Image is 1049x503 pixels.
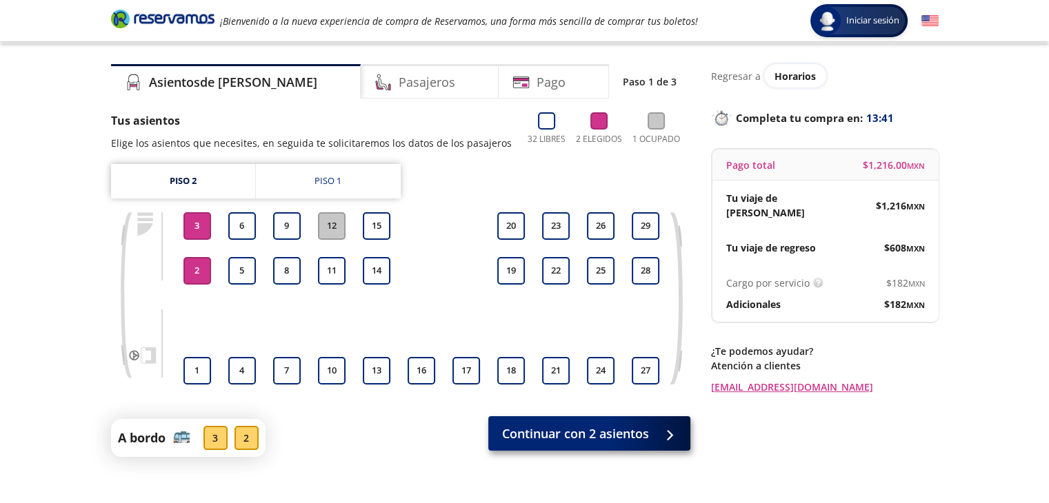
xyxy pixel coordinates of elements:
[906,243,925,254] small: MXN
[921,12,939,30] button: English
[711,69,761,83] p: Regresar a
[118,429,166,447] p: A bordo
[632,133,680,145] p: 1 Ocupado
[726,191,826,220] p: Tu viaje de [PERSON_NAME]
[841,14,905,28] span: Iniciar sesión
[111,112,512,129] p: Tus asientos
[497,357,525,384] button: 18
[234,426,259,450] div: 2
[542,212,570,240] button: 23
[711,344,939,358] p: ¿Te podemos ayudar?
[256,164,401,198] a: Piso 1
[726,276,810,290] p: Cargo por servicio
[876,198,925,213] span: $ 1,216
[907,161,925,171] small: MXN
[318,212,346,240] button: 12
[726,240,816,255] p: Tu viaje de regreso
[863,158,925,172] span: $ 1,216.00
[149,73,317,92] h4: Asientos de [PERSON_NAME]
[408,357,435,384] button: 16
[587,257,615,285] button: 25
[273,357,301,384] button: 7
[587,357,615,384] button: 24
[711,108,939,127] p: Completa tu compra en :
[711,380,939,394] a: [EMAIL_ADDRESS][DOMAIN_NAME]
[623,74,677,89] p: Paso 1 de 3
[632,357,659,384] button: 27
[228,257,256,285] button: 5
[318,357,346,384] button: 10
[632,257,659,285] button: 28
[363,212,390,240] button: 15
[866,110,894,126] span: 13:41
[542,257,570,285] button: 22
[576,133,622,145] p: 2 Elegidos
[726,297,781,311] p: Adicionales
[906,201,925,212] small: MXN
[183,212,211,240] button: 3
[363,357,390,384] button: 13
[528,133,566,145] p: 32 Libres
[399,73,455,92] h4: Pasajeros
[908,278,925,289] small: MXN
[228,212,256,240] button: 6
[220,14,698,28] em: ¡Bienvenido a la nueva experiencia de compra de Reservamos, una forma más sencilla de comprar tus...
[711,64,939,88] div: Regresar a ver horarios
[884,240,925,255] span: $ 608
[203,426,228,450] div: 3
[537,73,566,92] h4: Pago
[906,300,925,310] small: MXN
[111,8,214,33] a: Brand Logo
[542,357,570,384] button: 21
[886,276,925,290] span: $ 182
[228,357,256,384] button: 4
[726,158,775,172] p: Pago total
[111,136,512,150] p: Elige los asientos que necesites, en seguida te solicitaremos los datos de los pasajeros
[775,70,816,83] span: Horarios
[111,164,255,198] a: Piso 2
[884,297,925,311] span: $ 182
[363,257,390,285] button: 14
[183,257,211,285] button: 2
[273,212,301,240] button: 9
[488,416,690,451] button: Continuar con 2 asientos
[497,212,525,240] button: 20
[502,424,649,443] span: Continuar con 2 asientos
[452,357,480,384] button: 17
[183,357,211,384] button: 1
[497,257,525,285] button: 19
[711,358,939,373] p: Atención a clientes
[318,257,346,285] button: 11
[273,257,301,285] button: 8
[632,212,659,240] button: 29
[111,8,214,29] i: Brand Logo
[587,212,615,240] button: 26
[314,174,341,188] div: Piso 1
